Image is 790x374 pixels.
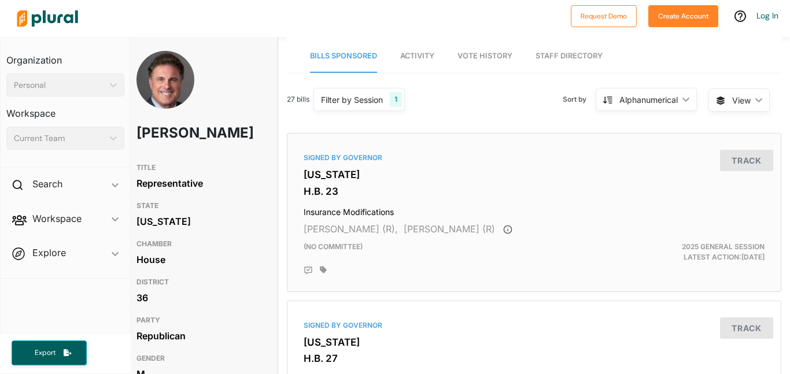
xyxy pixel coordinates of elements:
[304,202,765,217] h4: Insurance Modifications
[682,242,765,251] span: 2025 General Session
[136,351,264,365] h3: GENDER
[390,92,402,107] div: 1
[400,51,434,60] span: Activity
[571,9,637,21] a: Request Demo
[304,153,765,163] div: Signed by Governor
[404,223,495,235] span: [PERSON_NAME] (R)
[457,51,512,60] span: Vote History
[136,251,264,268] div: House
[304,169,765,180] h3: [US_STATE]
[136,213,264,230] div: [US_STATE]
[321,94,383,106] div: Filter by Session
[720,150,773,171] button: Track
[619,94,678,106] div: Alphanumerical
[304,266,313,275] div: Add Position Statement
[136,161,264,175] h3: TITLE
[14,79,105,91] div: Personal
[12,340,87,365] button: Export
[27,348,64,358] span: Export
[14,132,105,145] div: Current Team
[720,317,773,339] button: Track
[310,40,377,73] a: Bills Sponsored
[536,40,603,73] a: Staff Directory
[287,94,309,105] span: 27 bills
[320,266,327,274] div: Add tags
[304,353,765,364] h3: H.B. 27
[304,223,398,235] span: [PERSON_NAME] (R),
[136,199,264,213] h3: STATE
[136,289,264,306] div: 36
[563,94,596,105] span: Sort by
[136,237,264,251] h3: CHAMBER
[310,51,377,60] span: Bills Sponsored
[136,116,213,150] h1: [PERSON_NAME]
[6,43,124,69] h3: Organization
[136,327,264,345] div: Republican
[756,10,778,21] a: Log In
[136,313,264,327] h3: PARTY
[32,177,62,190] h2: Search
[295,242,614,262] div: (no committee)
[136,51,194,129] img: Headshot of Jim Dunnigan
[614,242,773,262] div: Latest Action: [DATE]
[732,94,751,106] span: View
[304,186,765,197] h3: H.B. 23
[457,40,512,73] a: Vote History
[304,336,765,348] h3: [US_STATE]
[304,320,765,331] div: Signed by Governor
[571,5,637,27] button: Request Demo
[136,275,264,289] h3: DISTRICT
[648,9,718,21] a: Create Account
[648,5,718,27] button: Create Account
[400,40,434,73] a: Activity
[6,97,124,122] h3: Workspace
[136,175,264,192] div: Representative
